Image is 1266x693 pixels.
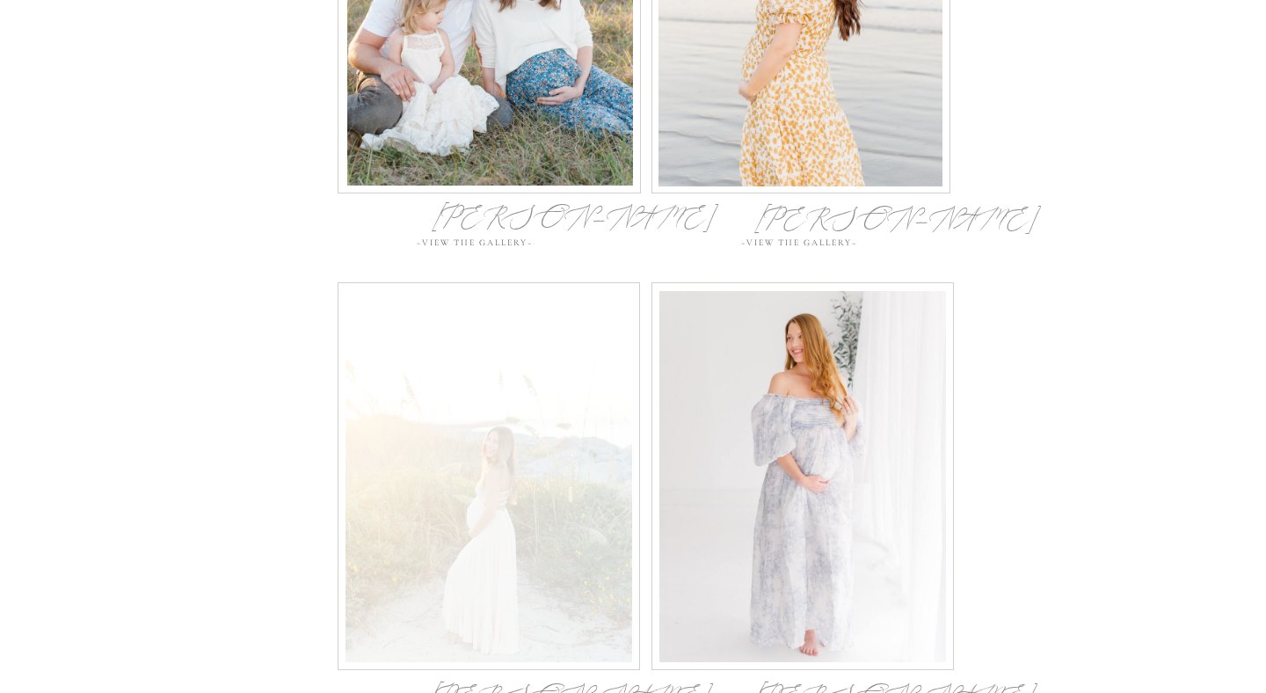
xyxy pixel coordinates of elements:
[754,201,848,237] a: [PERSON_NAME]
[432,199,526,231] a: [PERSON_NAME]
[741,238,865,248] a: ~View the gallery~
[417,238,541,248] a: ~View the gallery~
